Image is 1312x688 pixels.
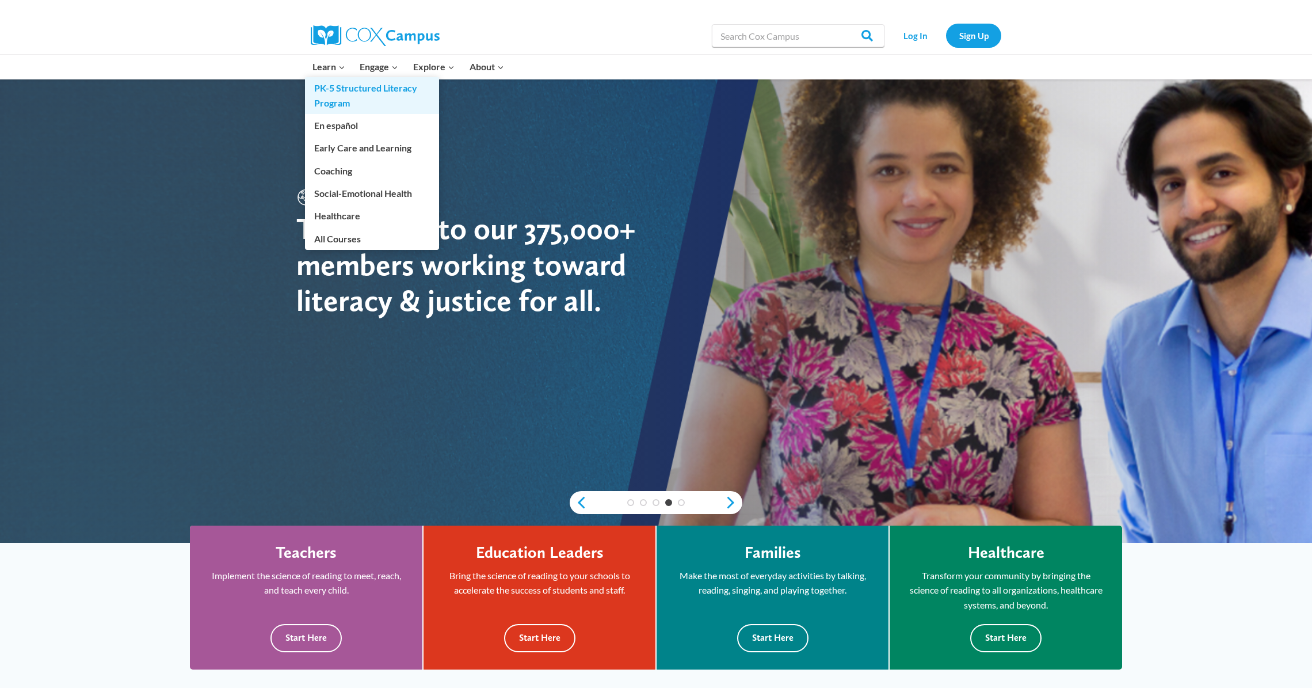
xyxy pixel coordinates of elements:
p: Transform your community by bringing the science of reading to all organizations, healthcare syst... [907,568,1105,613]
a: Coaching [305,159,439,181]
a: En español [305,115,439,136]
a: All Courses [305,227,439,249]
a: PK-5 Structured Literacy Program [305,77,439,114]
button: Start Here [970,624,1042,652]
a: Healthcare [305,205,439,227]
button: Start Here [504,624,575,652]
a: 4 [665,499,672,506]
a: 2 [640,499,647,506]
a: next [725,496,742,510]
button: Start Here [737,624,808,652]
a: Families Make the most of everyday activities by talking, reading, singing, and playing together.... [657,526,888,670]
button: Child menu of Learn [305,55,353,79]
div: Thank you to our 375,000+ members working toward literacy & justice for all. [296,211,656,318]
nav: Secondary Navigation [890,24,1001,47]
h4: Healthcare [968,543,1044,562]
a: previous [570,496,587,510]
h4: Families [745,543,801,562]
a: Sign Up [946,24,1001,47]
p: Bring the science of reading to your schools to accelerate the success of students and staff. [441,568,638,598]
h4: Teachers [276,543,337,562]
input: Search Cox Campus [712,24,884,47]
div: content slider buttons [570,491,742,514]
button: Child menu of Explore [406,55,462,79]
a: Teachers Implement the science of reading to meet, reach, and teach every child. Start Here [190,526,422,670]
a: Healthcare Transform your community by bringing the science of reading to all organizations, heal... [890,526,1122,670]
p: Implement the science of reading to meet, reach, and teach every child. [207,568,405,598]
a: Early Care and Learning [305,137,439,159]
h4: Education Leaders [476,543,604,562]
a: Log In [890,24,940,47]
a: 1 [627,499,634,506]
a: Social-Emotional Health [305,183,439,204]
p: Make the most of everyday activities by talking, reading, singing, and playing together. [674,568,871,598]
button: Child menu of Engage [353,55,406,79]
nav: Primary Navigation [305,55,511,79]
a: 3 [653,499,659,506]
button: Start Here [270,624,342,652]
a: 5 [678,499,685,506]
button: Child menu of About [462,55,512,79]
img: Cox Campus [311,25,440,46]
a: Education Leaders Bring the science of reading to your schools to accelerate the success of stude... [424,526,655,670]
